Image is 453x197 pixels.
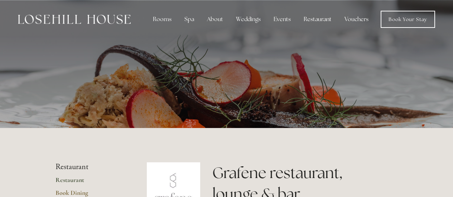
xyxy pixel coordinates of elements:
[230,12,266,26] div: Weddings
[298,12,337,26] div: Restaurant
[268,12,297,26] div: Events
[56,176,124,189] a: Restaurant
[339,12,374,26] a: Vouchers
[179,12,200,26] div: Spa
[18,15,131,24] img: Losehill House
[381,11,435,28] a: Book Your Stay
[147,12,177,26] div: Rooms
[56,162,124,172] li: Restaurant
[201,12,229,26] div: About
